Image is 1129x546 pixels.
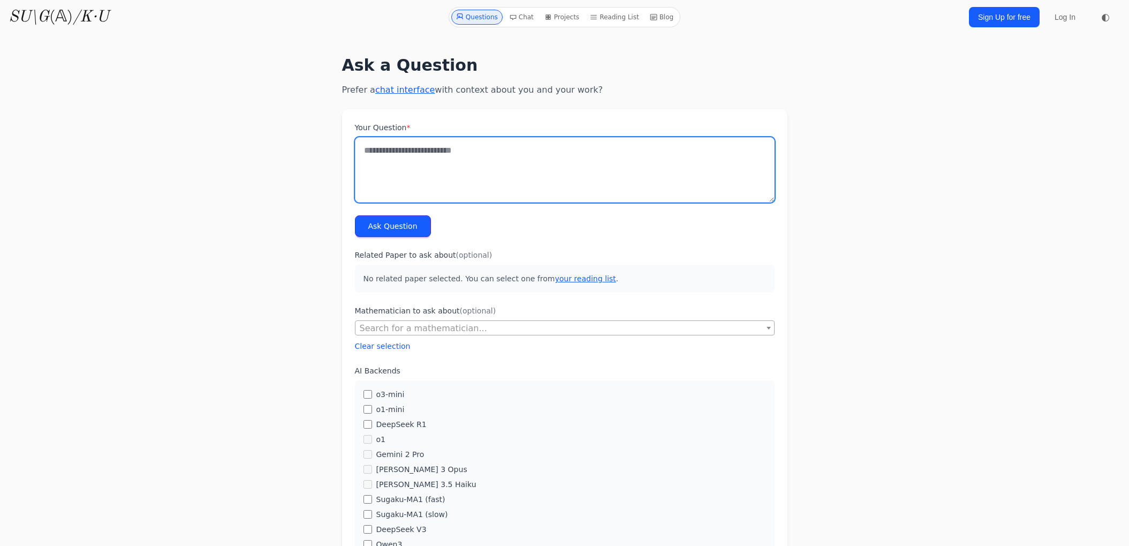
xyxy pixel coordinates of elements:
a: Reading List [586,10,643,25]
span: (optional) [456,251,492,259]
i: /K·U [73,9,109,25]
label: Sugaku-MA1 (fast) [376,494,445,505]
label: [PERSON_NAME] 3 Opus [376,464,467,475]
span: Search for a mathematician... [355,321,774,336]
span: (optional) [460,306,496,315]
a: your reading list [555,274,616,283]
span: Search for a mathematician... [360,323,487,333]
label: Gemini 2 Pro [376,449,425,460]
label: Related Paper to ask about [355,250,775,260]
p: Prefer a with context about you and your work? [342,84,787,96]
label: Your Question [355,122,775,133]
label: o3-mini [376,389,405,400]
a: Sign Up for free [969,7,1040,27]
p: No related paper selected. You can select one from . [355,265,775,293]
a: Questions [451,10,503,25]
a: Projects [540,10,584,25]
i: SU\G [9,9,49,25]
label: DeepSeek V3 [376,524,427,535]
span: Search for a mathematician... [355,320,775,335]
a: Log In [1048,8,1082,27]
label: Mathematician to ask about [355,305,775,316]
span: ◐ [1101,12,1110,22]
h1: Ask a Question [342,56,787,75]
a: chat interface [375,85,435,95]
a: SU\G(𝔸)/K·U [9,8,109,27]
button: Clear selection [355,341,411,351]
label: AI Backends [355,365,775,376]
label: [PERSON_NAME] 3.5 Haiku [376,479,476,490]
a: Chat [505,10,538,25]
label: Sugaku-MA1 (slow) [376,509,448,520]
label: o1 [376,434,385,445]
button: ◐ [1095,6,1116,28]
button: Ask Question [355,215,431,237]
label: o1-mini [376,404,405,415]
label: DeepSeek R1 [376,419,427,430]
a: Blog [646,10,678,25]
